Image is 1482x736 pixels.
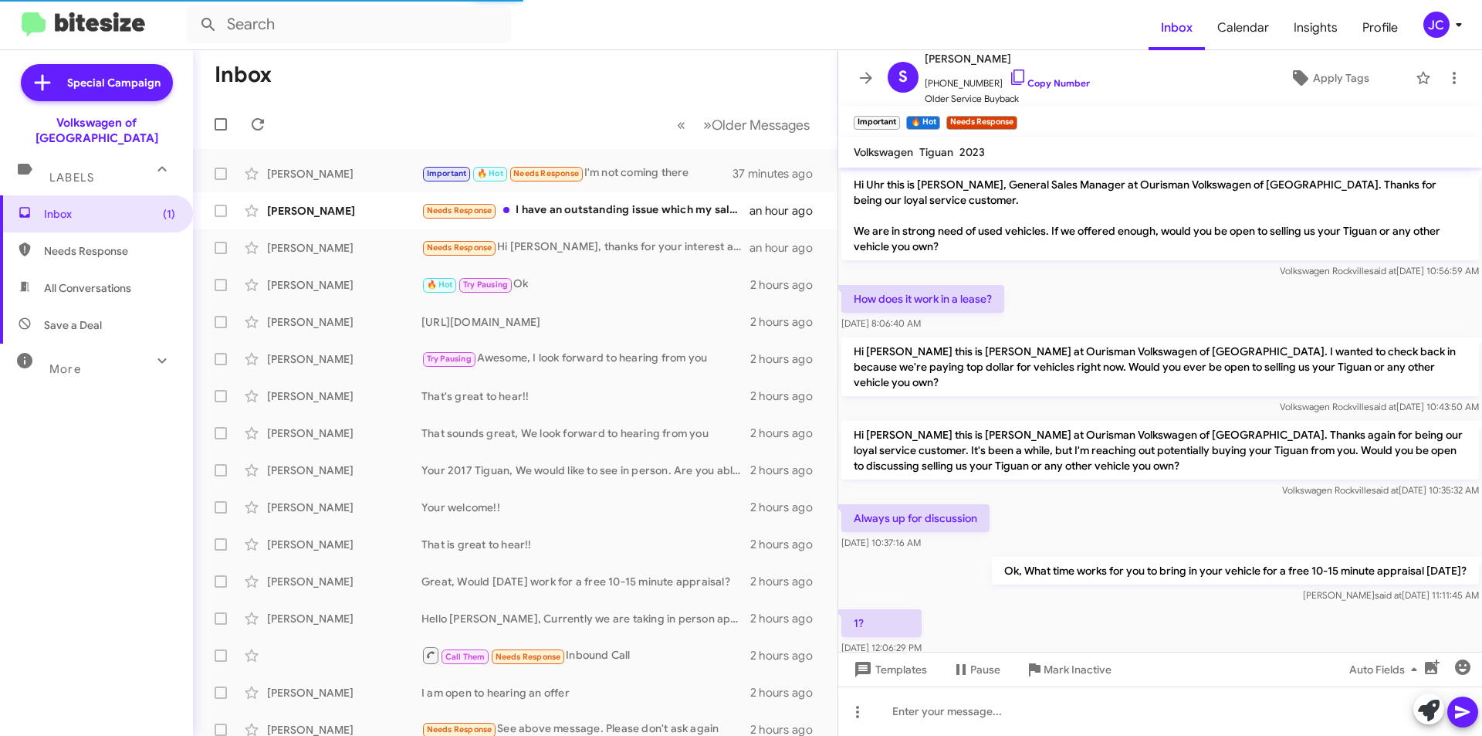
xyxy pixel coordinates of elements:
div: 2 hours ago [750,463,825,478]
small: Needs Response [946,116,1017,130]
p: Hi [PERSON_NAME] this is [PERSON_NAME] at Ourisman Volkswagen of [GEOGRAPHIC_DATA]. I wanted to c... [841,337,1479,396]
span: 🔥 Hot [427,280,453,290]
button: Apply Tags [1250,64,1408,92]
div: I am open to hearing an offer [421,685,750,700]
small: Important [854,116,900,130]
span: Pause [970,656,1000,683]
p: Hi [PERSON_NAME] this is [PERSON_NAME] at Ourisman Volkswagen of [GEOGRAPHIC_DATA]. Thanks again ... [841,421,1479,480]
div: [PERSON_NAME] [267,166,421,181]
div: [PERSON_NAME] [267,500,421,515]
div: Hello [PERSON_NAME], Currently we are taking in person appraisal's. Would sometime [DATE] work fo... [421,611,750,626]
span: Templates [851,656,927,683]
span: » [703,115,712,134]
div: 2 hours ago [750,314,825,330]
span: Volkswagen Rockville [DATE] 10:56:59 AM [1280,265,1479,276]
div: Your 2017 Tiguan, We would like to see in person. Are you able to bring it by for a free 10-15 mi... [421,463,750,478]
div: [PERSON_NAME] [267,388,421,404]
span: [DATE] 8:06:40 AM [841,317,921,329]
div: [PERSON_NAME] [267,203,421,219]
span: Needs Response [427,205,492,215]
div: I'm not coming there [421,164,733,182]
div: 2 hours ago [750,388,825,404]
span: (1) [163,206,175,222]
div: That sounds great, We look forward to hearing from you [421,426,750,441]
span: Try Pausing [463,280,508,290]
button: Next [694,109,819,141]
div: an hour ago [749,203,825,219]
div: 2 hours ago [750,648,825,663]
div: [PERSON_NAME] [267,277,421,293]
div: [PERSON_NAME] [267,314,421,330]
span: Try Pausing [427,354,472,364]
span: Volkswagen [854,145,913,159]
div: 2 hours ago [750,277,825,293]
span: said at [1369,265,1396,276]
button: JC [1410,12,1465,38]
button: Templates [838,656,939,683]
span: Inbox [44,206,175,222]
span: Apply Tags [1313,64,1369,92]
a: Calendar [1205,5,1281,50]
div: 2 hours ago [750,611,825,626]
button: Previous [668,109,695,141]
span: [DATE] 10:37:16 AM [841,537,921,548]
div: Ok [421,276,750,293]
a: Copy Number [1009,77,1090,89]
div: [PERSON_NAME] [267,463,421,478]
a: Profile [1350,5,1410,50]
span: 2023 [959,145,985,159]
div: 37 minutes ago [733,166,825,181]
div: 2 hours ago [750,351,825,367]
span: Volkswagen Rockville [DATE] 10:43:50 AM [1280,401,1479,412]
button: Auto Fields [1337,656,1436,683]
a: Insights [1281,5,1350,50]
span: Important [427,168,467,178]
div: [URL][DOMAIN_NAME] [421,314,750,330]
a: Special Campaign [21,64,173,101]
div: Awesome, I look forward to hearing from you [421,350,750,368]
span: Needs Response [513,168,579,178]
span: Special Campaign [67,75,161,90]
span: Needs Response [496,652,561,662]
span: All Conversations [44,280,131,296]
span: Save a Deal [44,317,102,333]
div: 2 hours ago [750,685,825,700]
span: 🔥 Hot [477,168,503,178]
div: That is great to hear!! [421,537,750,552]
div: Inbound Call [421,646,750,665]
div: JC [1423,12,1450,38]
span: said at [1372,484,1399,496]
div: [PERSON_NAME] [267,351,421,367]
div: [PERSON_NAME] [267,426,421,441]
span: Labels [49,171,94,185]
span: Call Them [445,652,486,662]
a: Inbox [1149,5,1205,50]
div: Your welcome!! [421,500,750,515]
span: [PERSON_NAME] [925,49,1090,68]
button: Mark Inactive [1013,656,1124,683]
div: 2 hours ago [750,574,825,589]
div: 2 hours ago [750,537,825,552]
span: [DATE] 12:06:29 PM [841,642,922,653]
small: 🔥 Hot [906,116,939,130]
div: an hour ago [749,240,825,256]
span: Tiguan [919,145,953,159]
p: Hi Uhr this is [PERSON_NAME], General Sales Manager at Ourisman Volkswagen of [GEOGRAPHIC_DATA]. ... [841,171,1479,260]
div: [PERSON_NAME] [267,611,421,626]
div: Great, Would [DATE] work for a free 10-15 minute appraisal? [421,574,750,589]
div: 2 hours ago [750,500,825,515]
span: [PERSON_NAME] [DATE] 11:11:45 AM [1303,589,1479,601]
span: Needs Response [427,724,492,734]
span: S [898,65,908,90]
span: Older Service Buyback [925,91,1090,107]
p: Ok, What time works for you to bring in your vehicle for a free 10-15 minute appraisal [DATE]? [992,557,1479,585]
span: Needs Response [427,243,492,253]
button: Pause [939,656,1013,683]
span: Auto Fields [1349,656,1423,683]
span: Volkswagen Rockville [DATE] 10:35:32 AM [1282,484,1479,496]
div: Hi [PERSON_NAME], thanks for your interest about my vehicle! Would you mind to let me know the es... [421,239,749,256]
p: How does it work in a lease? [841,285,1004,313]
input: Search [187,6,511,43]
